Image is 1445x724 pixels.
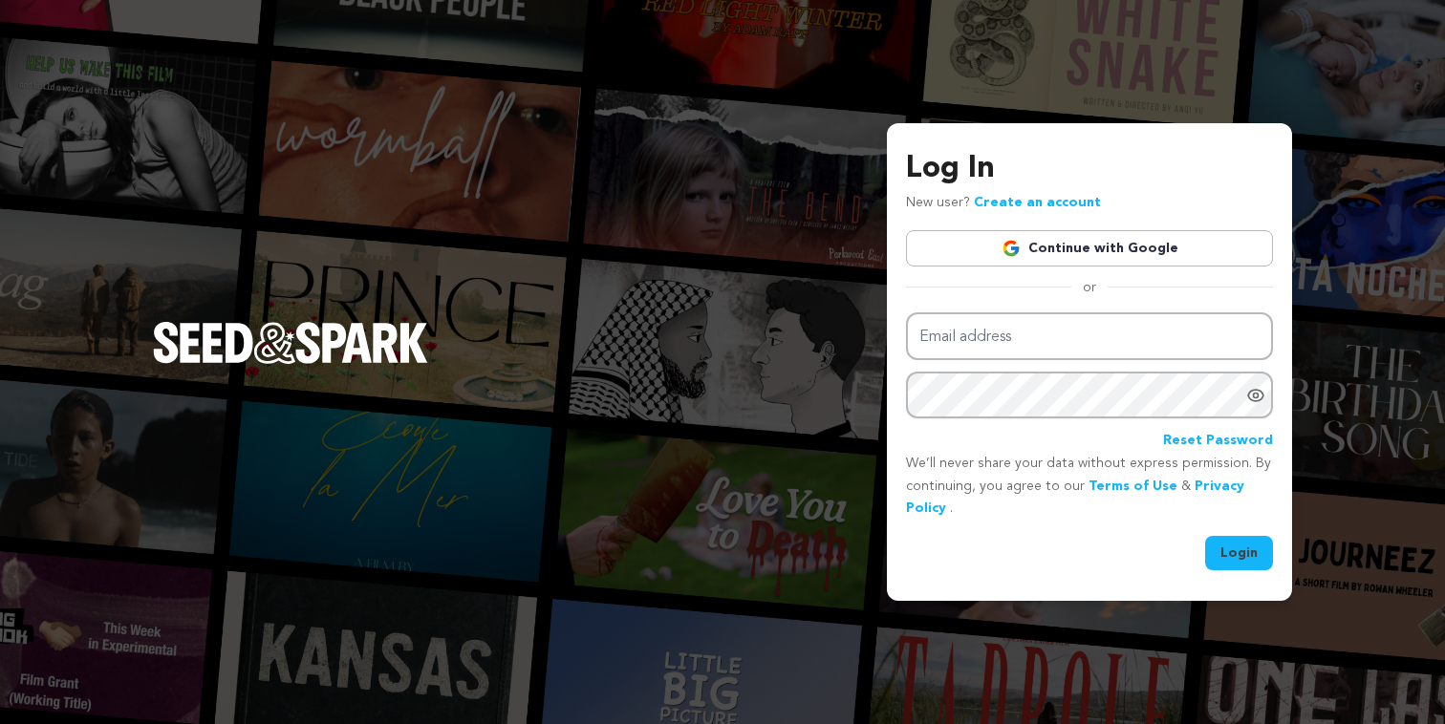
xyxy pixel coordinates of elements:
a: Reset Password [1163,430,1273,453]
a: Seed&Spark Homepage [153,322,428,402]
input: Email address [906,312,1273,361]
h3: Log In [906,146,1273,192]
p: New user? [906,192,1101,215]
span: or [1071,278,1108,297]
a: Create an account [974,196,1101,209]
p: We’ll never share your data without express permission. By continuing, you agree to our & . [906,453,1273,521]
a: Terms of Use [1089,479,1177,493]
a: Show password as plain text. Warning: this will display your password on the screen. [1246,386,1265,405]
img: Seed&Spark Logo [153,322,428,364]
img: Google logo [1002,239,1021,258]
a: Continue with Google [906,230,1273,266]
button: Login [1205,536,1273,570]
